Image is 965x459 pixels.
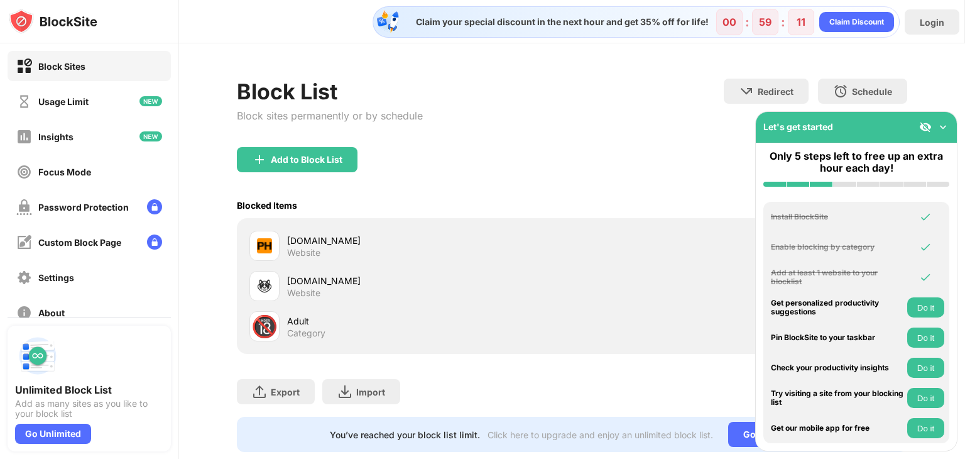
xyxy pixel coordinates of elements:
[287,234,572,247] div: [DOMAIN_NAME]
[38,61,85,72] div: Block Sites
[919,271,932,284] img: omni-check.svg
[907,388,944,408] button: Do it
[38,167,91,177] div: Focus Mode
[759,16,771,28] div: 59
[771,333,904,342] div: Pin BlockSite to your taskbar
[271,155,342,165] div: Add to Block List
[287,314,572,328] div: Adult
[16,270,32,285] img: settings-off.svg
[16,94,32,109] img: time-usage-off.svg
[287,247,320,258] div: Website
[38,131,74,142] div: Insights
[139,96,162,106] img: new-icon.svg
[251,314,278,340] div: 🔞
[728,422,814,447] div: Go Unlimited
[829,16,884,28] div: Claim Discount
[722,16,736,28] div: 00
[771,268,904,287] div: Add at least 1 website to your blocklist
[38,307,65,318] div: About
[771,363,904,372] div: Check your productivity insights
[38,96,89,107] div: Usage Limit
[907,358,944,378] button: Do it
[16,305,32,321] img: about-off.svg
[16,235,32,250] img: customize-block-page-off.svg
[771,213,904,221] div: Install BlockSite
[16,129,32,145] img: insights-off.svg
[920,17,944,28] div: Login
[16,58,32,74] img: block-on.svg
[758,86,793,97] div: Redirect
[919,241,932,253] img: omni-check.svg
[771,389,904,407] div: Try visiting a site from your blocking list
[797,16,805,28] div: 11
[763,150,949,174] div: Only 5 steps left to free up an extra hour each day!
[771,424,904,433] div: Get our mobile app for free
[139,131,162,141] img: new-icon.svg
[271,387,300,397] div: Export
[38,237,121,248] div: Custom Block Page
[257,238,272,253] img: favicons
[15,399,163,419] div: Add as many sites as you like to your block list
[147,235,162,250] img: lock-menu.svg
[937,121,949,133] img: omni-setup-toggle.svg
[287,328,325,339] div: Category
[771,243,904,252] div: Enable blocking by category
[15,424,91,444] div: Go Unlimited
[15,384,163,396] div: Unlimited Block List
[907,418,944,438] button: Do it
[907,297,944,318] button: Do it
[488,429,713,440] div: Click here to upgrade and enjoy an unlimited block list.
[771,299,904,317] div: Get personalized productivity suggestions
[356,387,385,397] div: Import
[237,79,423,104] div: Block List
[919,211,932,223] img: omni-check.svg
[763,121,833,132] div: Let's get started
[287,274,572,287] div: [DOMAIN_NAME]
[778,12,788,32] div: :
[38,202,129,213] div: Password Protection
[287,287,320,299] div: Website
[408,16,709,28] div: Claim your special discount in the next hour and get 35% off for life!
[919,121,932,133] img: eye-not-visible.svg
[9,9,97,34] img: logo-blocksite.svg
[38,272,74,283] div: Settings
[15,333,60,379] img: push-block-list.svg
[852,86,892,97] div: Schedule
[16,164,32,180] img: focus-off.svg
[147,199,162,214] img: lock-menu.svg
[257,279,272,294] img: favicons
[16,199,32,215] img: password-protection-off.svg
[237,200,297,211] div: Blocked Items
[376,9,401,35] img: specialOfferDiscount.svg
[237,109,423,122] div: Block sites permanently or by schedule
[330,429,480,440] div: You’ve reached your block list limit.
[743,12,752,32] div: :
[907,328,944,348] button: Do it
